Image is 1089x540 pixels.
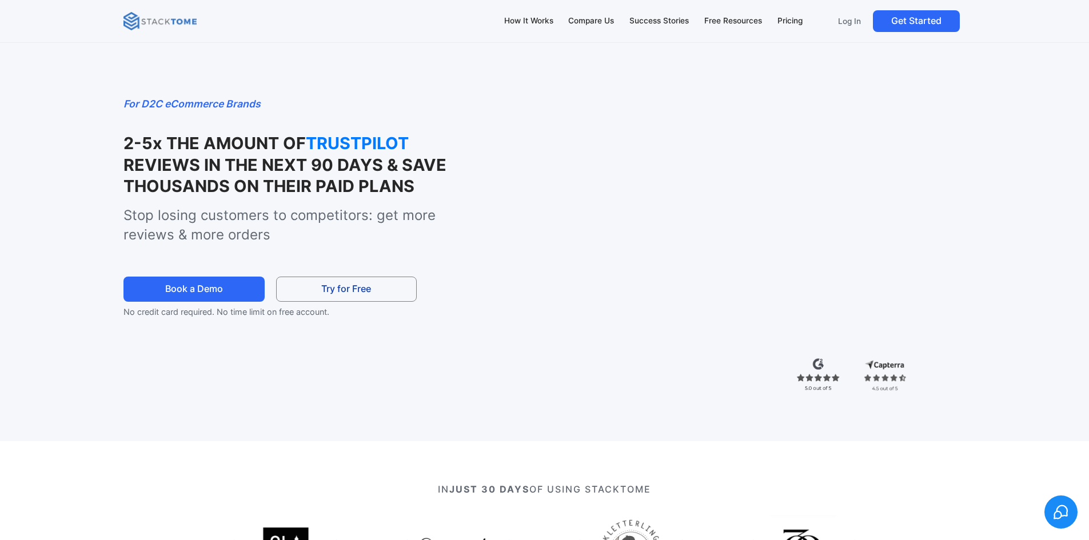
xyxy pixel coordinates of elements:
[123,305,437,319] p: No credit card required. No time limit on free account.
[449,483,529,495] strong: JUST 30 DAYS
[166,482,923,496] p: IN OF USING STACKTOME
[498,9,559,33] a: How It Works
[123,277,264,302] a: Book a Demo
[629,15,689,27] div: Success Stories
[831,10,868,32] a: Log In
[306,133,420,154] strong: TRUSTPILOT
[276,277,417,302] a: Try for Free
[777,15,803,27] div: Pricing
[838,16,861,26] p: Log In
[123,155,446,196] strong: REVIEWS IN THE NEXT 90 DAYS & SAVE THOUSANDS ON THEIR PAID PLANS
[563,9,620,33] a: Compare Us
[504,15,553,27] div: How It Works
[123,98,261,110] em: For D2C eCommerce Brands
[624,9,695,33] a: Success Stories
[510,96,966,352] iframe: StackTome- product_demo 07.24 - 1.3x speed (1080p)
[699,9,767,33] a: Free Resources
[568,15,614,27] div: Compare Us
[123,206,485,244] p: Stop losing customers to competitors: get more reviews & more orders
[873,10,960,32] a: Get Started
[704,15,762,27] div: Free Resources
[123,133,306,153] strong: 2-5x THE AMOUNT OF
[772,9,808,33] a: Pricing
